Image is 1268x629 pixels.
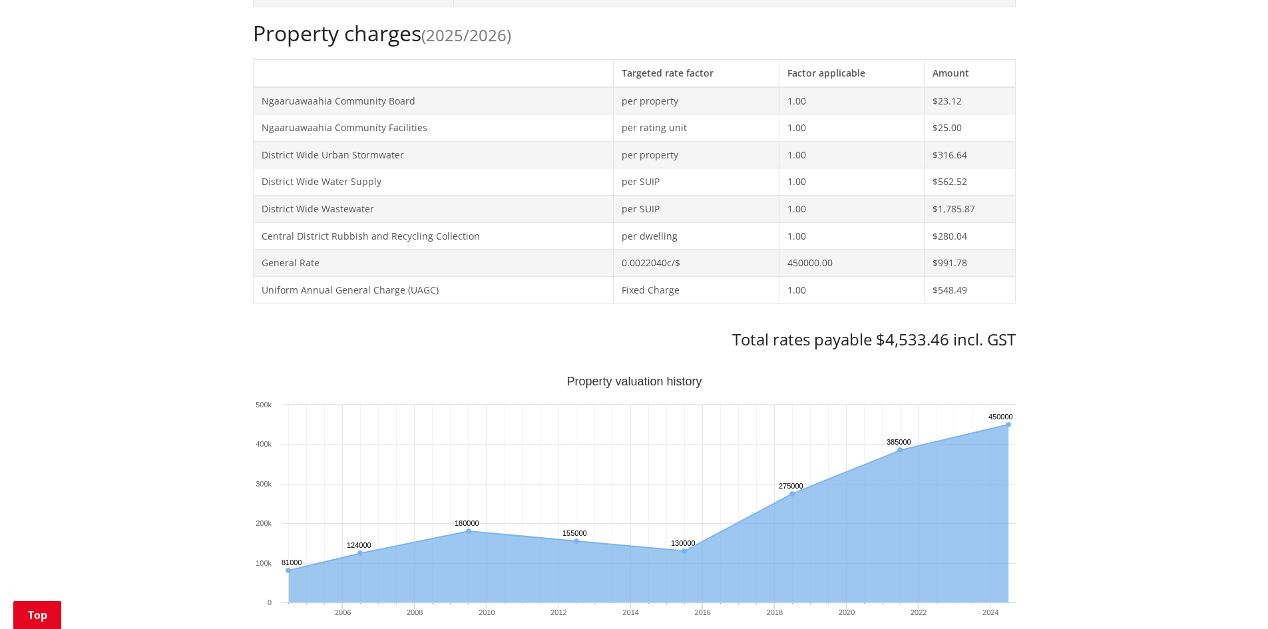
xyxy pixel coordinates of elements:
[925,195,1015,222] td: $1,785.87
[613,195,779,222] td: per SUIP
[455,519,479,527] text: 180000
[682,548,687,554] path: Tuesday, Jun 30, 12:00, 130,000. Capital Value.
[925,250,1015,277] td: $991.78
[622,608,638,616] text: 2014
[1005,422,1010,427] path: Sunday, Jun 30, 12:00, 450,000. Capital Value.
[925,59,1015,87] th: Amount
[925,87,1015,114] td: $23.12
[357,550,363,556] path: Friday, Jun 30, 12:00, 124,000. Capital Value.
[256,519,272,527] text: 200k
[256,559,272,567] text: 100k
[613,250,779,277] td: 0.0022040c/$
[479,608,495,616] text: 2010
[779,168,925,196] td: 1.00
[613,168,779,196] td: per SUIP
[1207,573,1255,621] iframe: Messenger Launcher
[574,538,579,544] path: Saturday, Jun 30, 12:00, 155,000. Capital Value.
[267,598,271,606] text: 0
[982,608,998,616] text: 2024
[671,539,696,547] text: 130000
[925,114,1015,142] td: $25.00
[779,250,925,277] td: 450000.00
[789,491,795,497] path: Saturday, Jun 30, 12:00, 275,000. Capital Value.
[897,447,903,453] path: Wednesday, Jun 30, 12:00, 385,000. Capital Value.
[562,529,587,537] text: 155000
[550,608,566,616] text: 2012
[925,276,1015,304] td: $548.49
[779,59,925,87] th: Factor applicable
[779,87,925,114] td: 1.00
[613,59,779,87] th: Targeted rate factor
[911,608,927,616] text: 2022
[256,401,272,409] text: 500k
[925,222,1015,250] td: $280.04
[613,87,779,114] td: per property
[779,141,925,168] td: 1.00
[253,87,613,114] td: Ngaaruawaahia Community Board
[779,276,925,304] td: 1.00
[566,375,702,388] text: Property valuation history
[253,168,613,196] td: District Wide Water Supply
[838,608,854,616] text: 2020
[13,601,61,629] a: Top
[466,528,471,534] path: Tuesday, Jun 30, 12:00, 180,000. Capital Value.
[779,222,925,250] td: 1.00
[779,114,925,142] td: 1.00
[406,608,422,616] text: 2008
[286,568,291,573] path: Wednesday, Jun 30, 12:00, 81,000. Capital Value.
[694,608,710,616] text: 2016
[925,141,1015,168] td: $316.64
[347,541,371,549] text: 124000
[253,195,613,222] td: District Wide Wastewater
[334,608,350,616] text: 2006
[253,330,1016,349] h3: Total rates payable $4,533.46 incl. GST
[887,438,911,446] text: 385000
[253,114,613,142] td: Ngaaruawaahia Community Facilities
[256,440,272,448] text: 400k
[253,250,613,277] td: General Rate
[253,141,613,168] td: District Wide Urban Stormwater
[925,168,1015,196] td: $562.52
[256,480,272,488] text: 300k
[766,608,782,616] text: 2018
[613,222,779,250] td: per dwelling
[253,21,1016,46] h2: Property charges
[779,195,925,222] td: 1.00
[613,114,779,142] td: per rating unit
[613,141,779,168] td: per property
[779,482,803,490] text: 275000
[253,276,613,304] td: Uniform Annual General Charge (UAGC)
[421,24,511,46] span: (2025/2026)
[282,558,302,566] text: 81000
[253,222,613,250] td: Central District Rubbish and Recycling Collection
[613,276,779,304] td: Fixed Charge
[988,413,1013,421] text: 450000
